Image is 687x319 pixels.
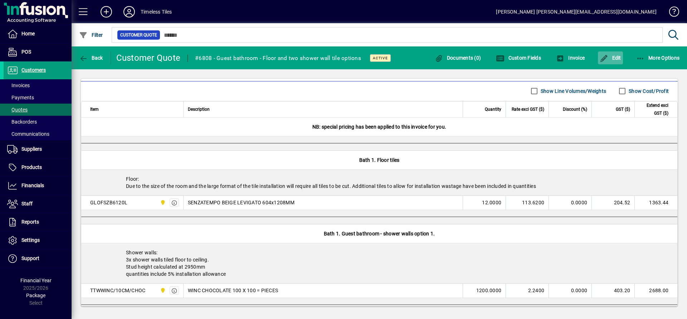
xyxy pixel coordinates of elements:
a: Financials [4,177,72,195]
div: Bath 1. Guest bathroom - shower walls option 1. [81,224,677,243]
a: Backorders [4,116,72,128]
div: Customer Quote [116,52,181,64]
a: Support [4,250,72,268]
span: Suppliers [21,146,42,152]
span: Financial Year [20,278,52,283]
span: Custom Fields [496,55,541,61]
a: Communications [4,128,72,140]
div: NB: special pricing has been applied to this invoice for you. [81,118,677,136]
a: Quotes [4,104,72,116]
span: POS [21,49,31,55]
td: 204.52 [591,196,634,210]
span: 1200.0000 [476,287,501,294]
div: [PERSON_NAME] [PERSON_NAME][EMAIL_ADDRESS][DOMAIN_NAME] [496,6,657,18]
button: Back [77,51,105,64]
label: Show Line Volumes/Weights [539,88,606,95]
a: Payments [4,91,72,104]
span: 12.0000 [482,199,501,206]
button: Profile [118,5,141,18]
span: SENZATEMPO BEIGE LEVIGATO 604x1208MM [188,199,294,206]
button: Edit [598,51,623,64]
span: Discount (%) [563,105,587,113]
span: Financials [21,183,44,188]
div: Timeless Tiles [141,6,172,18]
span: GST ($) [616,105,630,113]
td: 0.0000 [549,196,591,210]
div: Floor: Due to the size of the room and the large format of the tile installation will require all... [81,170,677,195]
span: Description [188,105,210,113]
span: Support [21,255,39,261]
td: 2688.00 [634,284,677,298]
button: Documents (0) [433,51,483,64]
span: Reports [21,219,39,225]
span: Active [373,56,388,60]
span: Invoices [7,83,30,88]
a: Knowledge Base [664,1,678,25]
span: Payments [7,95,34,100]
td: 0.0000 [549,284,591,298]
div: GLOFSZB6120L [90,199,127,206]
a: Products [4,159,72,176]
app-page-header-button: Back [72,51,111,64]
div: Shower walls: 3x shower walls tiled floor to ceiling. Stud height calculated at 2950mm quantities... [81,243,677,283]
span: Customers [21,67,46,73]
span: Item [90,105,99,113]
span: Invoice [556,55,585,61]
span: Documents (0) [434,55,481,61]
button: More Options [634,51,682,64]
span: Quantity [485,105,501,113]
span: Products [21,164,42,170]
span: Edit [600,55,621,61]
span: Staff [21,201,33,206]
span: Filter [79,32,103,38]
span: Customer Quote [120,31,157,39]
button: Add [95,5,118,18]
button: Custom Fields [494,51,543,64]
a: Reports [4,213,72,231]
span: Rate excl GST ($) [512,105,544,113]
a: Suppliers [4,140,72,158]
a: Staff [4,195,72,213]
span: Package [26,293,45,298]
div: Bath 1. Floor tiles [81,151,677,169]
span: Home [21,31,35,36]
span: Dunedin [158,286,166,294]
div: 2.2400 [510,287,544,294]
span: Extend excl GST ($) [639,101,668,117]
label: Show Cost/Profit [627,88,669,95]
a: POS [4,43,72,61]
span: More Options [636,55,680,61]
td: 403.20 [591,284,634,298]
a: Home [4,25,72,43]
span: Settings [21,237,40,243]
td: 1363.44 [634,196,677,210]
button: Filter [77,29,105,41]
span: Backorders [7,119,37,125]
div: #6808 - Guest bathroom - Floor and two shower wall tile options [195,53,361,64]
div: 113.6200 [510,199,544,206]
span: Communications [7,131,49,137]
span: Back [79,55,103,61]
span: Quotes [7,107,28,113]
span: Dunedin [158,199,166,206]
button: Invoice [554,51,586,64]
div: TTWWINC/10CM/CHOC [90,287,145,294]
a: Settings [4,231,72,249]
a: Invoices [4,79,72,91]
span: WINC CHOCOLATE 100 X 100 = PIECES [188,287,278,294]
